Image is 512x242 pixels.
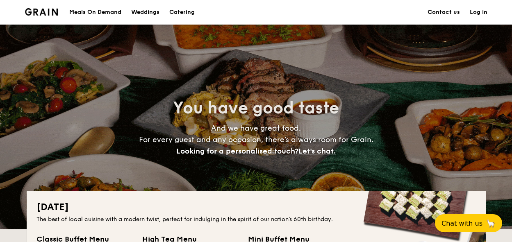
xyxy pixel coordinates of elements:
span: Let's chat. [298,147,336,156]
img: Grain [25,8,58,16]
a: Logotype [25,8,58,16]
span: And we have great food. For every guest and any occasion, there’s always room for Grain. [139,124,373,156]
span: You have good taste [173,98,339,118]
span: Chat with us [441,219,482,227]
h2: [DATE] [36,201,476,214]
span: 🦙 [486,219,496,228]
button: Chat with us🦙 [435,214,502,232]
div: The best of local cuisine with a modern twist, perfect for indulging in the spirit of our nation’... [36,215,476,224]
span: Looking for a personalised touch? [176,147,298,156]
